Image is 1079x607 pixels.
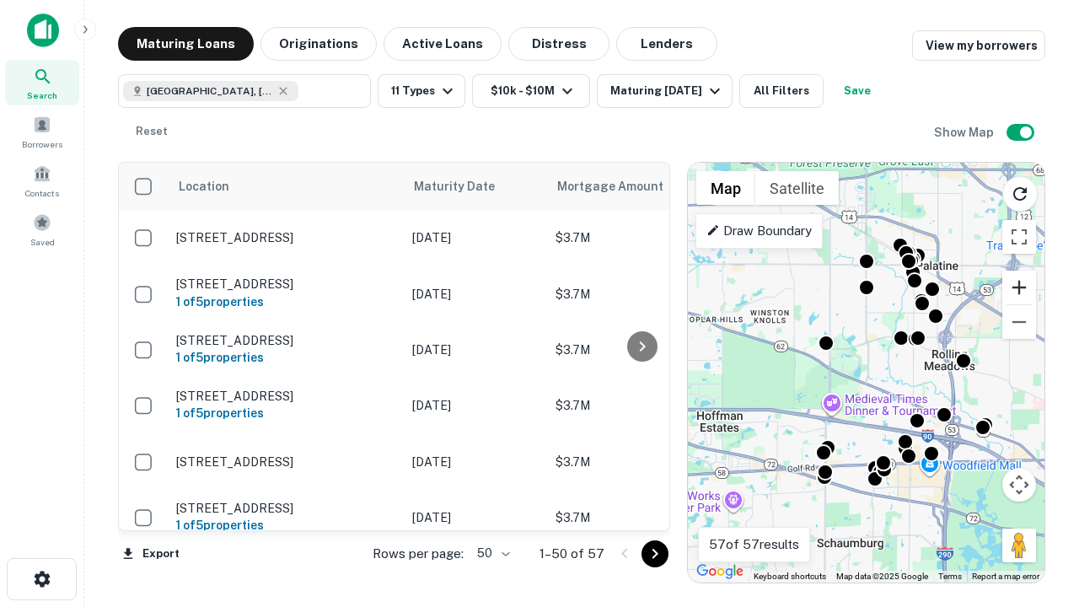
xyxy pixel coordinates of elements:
[176,404,395,422] h6: 1 of 5 properties
[176,293,395,311] h6: 1 of 5 properties
[412,285,539,303] p: [DATE]
[412,453,539,471] p: [DATE]
[412,396,539,415] p: [DATE]
[755,171,839,205] button: Show satellite imagery
[22,137,62,151] span: Borrowers
[176,333,395,348] p: [STREET_ADDRESS]
[176,348,395,367] h6: 1 of 5 properties
[5,158,79,203] a: Contacts
[412,341,539,359] p: [DATE]
[556,228,724,247] p: $3.7M
[373,544,464,564] p: Rows per page:
[1002,271,1036,304] button: Zoom in
[25,186,59,200] span: Contacts
[692,561,748,583] a: Open this area in Google Maps (opens a new window)
[739,74,824,108] button: All Filters
[754,571,826,583] button: Keyboard shortcuts
[709,534,799,555] p: 57 of 57 results
[412,508,539,527] p: [DATE]
[404,163,547,210] th: Maturity Date
[557,176,685,196] span: Mortgage Amount
[688,163,1044,583] div: 0 0
[836,572,928,581] span: Map data ©2025 Google
[176,454,395,470] p: [STREET_ADDRESS]
[378,74,465,108] button: 11 Types
[168,163,404,210] th: Location
[972,572,1039,581] a: Report a map error
[176,277,395,292] p: [STREET_ADDRESS]
[706,221,812,241] p: Draw Boundary
[597,74,733,108] button: Maturing [DATE]
[470,541,513,566] div: 50
[30,235,55,249] span: Saved
[414,176,517,196] span: Maturity Date
[472,74,590,108] button: $10k - $10M
[27,13,59,47] img: capitalize-icon.png
[384,27,502,61] button: Active Loans
[934,123,996,142] h6: Show Map
[176,230,395,245] p: [STREET_ADDRESS]
[176,516,395,534] h6: 1 of 5 properties
[556,508,724,527] p: $3.7M
[912,30,1045,61] a: View my borrowers
[125,115,179,148] button: Reset
[5,60,79,105] a: Search
[1002,176,1038,212] button: Reload search area
[556,341,724,359] p: $3.7M
[178,176,229,196] span: Location
[692,561,748,583] img: Google
[5,207,79,252] a: Saved
[412,228,539,247] p: [DATE]
[616,27,717,61] button: Lenders
[1002,468,1036,502] button: Map camera controls
[610,81,725,101] div: Maturing [DATE]
[260,27,377,61] button: Originations
[556,285,724,303] p: $3.7M
[830,74,884,108] button: Save your search to get updates of matches that match your search criteria.
[118,541,184,567] button: Export
[556,453,724,471] p: $3.7M
[176,389,395,404] p: [STREET_ADDRESS]
[27,89,57,102] span: Search
[176,501,395,516] p: [STREET_ADDRESS]
[1002,305,1036,339] button: Zoom out
[1002,220,1036,254] button: Toggle fullscreen view
[118,27,254,61] button: Maturing Loans
[995,472,1079,553] iframe: Chat Widget
[938,572,962,581] a: Terms (opens in new tab)
[147,83,273,99] span: [GEOGRAPHIC_DATA], [GEOGRAPHIC_DATA]
[696,171,755,205] button: Show street map
[641,540,668,567] button: Go to next page
[539,544,604,564] p: 1–50 of 57
[508,27,609,61] button: Distress
[547,163,733,210] th: Mortgage Amount
[5,109,79,154] a: Borrowers
[556,396,724,415] p: $3.7M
